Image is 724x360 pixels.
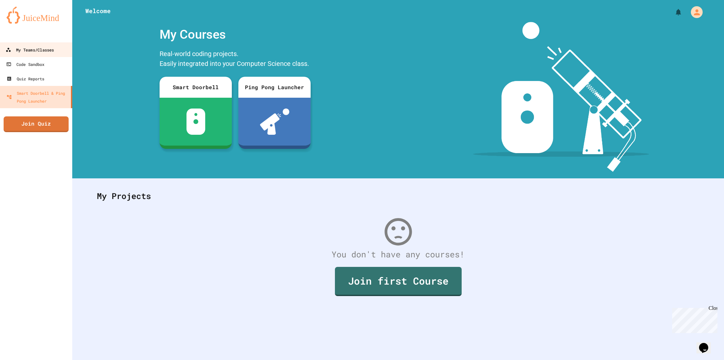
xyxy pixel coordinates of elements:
[260,109,289,135] img: ppl-with-ball.png
[7,89,68,105] div: Smart Doorbell & Ping Pong Launcher
[90,183,706,209] div: My Projects
[7,75,44,83] div: Quiz Reports
[4,116,69,132] a: Join Quiz
[684,5,704,20] div: My Account
[156,22,314,47] div: My Courses
[160,77,232,98] div: Smart Doorbell
[7,7,66,24] img: logo-orange.svg
[156,47,314,72] div: Real-world coding projects. Easily integrated into your Computer Science class.
[669,305,717,333] iframe: chat widget
[473,22,649,172] img: banner-image-my-projects.png
[6,60,45,68] div: Code Sandbox
[696,334,717,353] iframe: chat widget
[238,77,311,98] div: Ping Pong Launcher
[90,248,706,261] div: You don't have any courses!
[6,46,54,54] div: My Teams/Classes
[3,3,45,42] div: Chat with us now!Close
[335,267,462,296] a: Join first Course
[186,109,205,135] img: sdb-white.svg
[662,7,684,18] div: My Notifications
